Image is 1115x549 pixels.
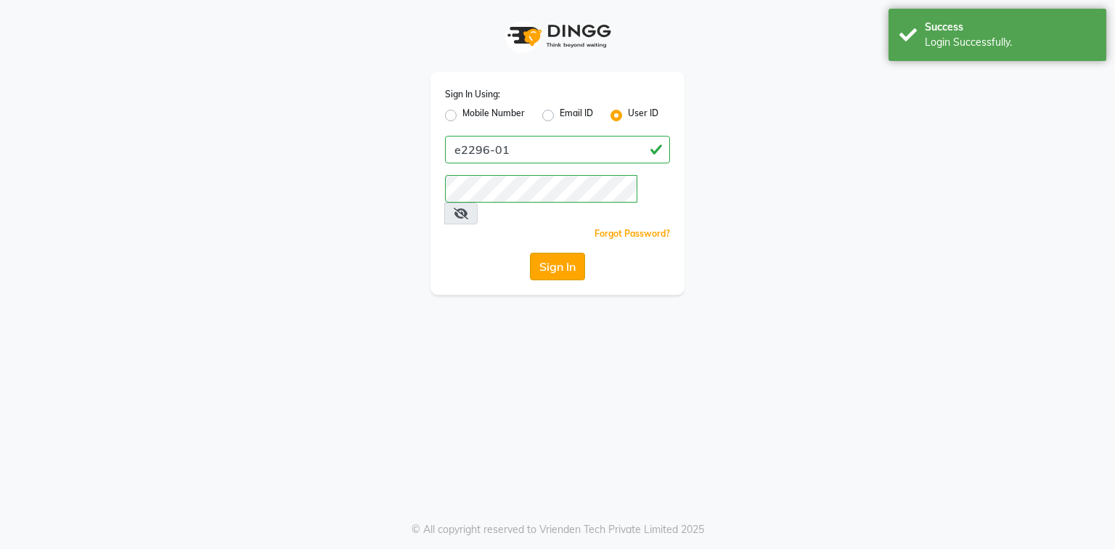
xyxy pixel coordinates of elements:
[925,20,1095,35] div: Success
[925,35,1095,50] div: Login Successfully.
[560,107,593,124] label: Email ID
[628,107,658,124] label: User ID
[445,88,500,101] label: Sign In Using:
[445,175,637,203] input: Username
[462,107,525,124] label: Mobile Number
[445,136,670,163] input: Username
[530,253,585,280] button: Sign In
[595,228,670,239] a: Forgot Password?
[499,15,616,57] img: logo1.svg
